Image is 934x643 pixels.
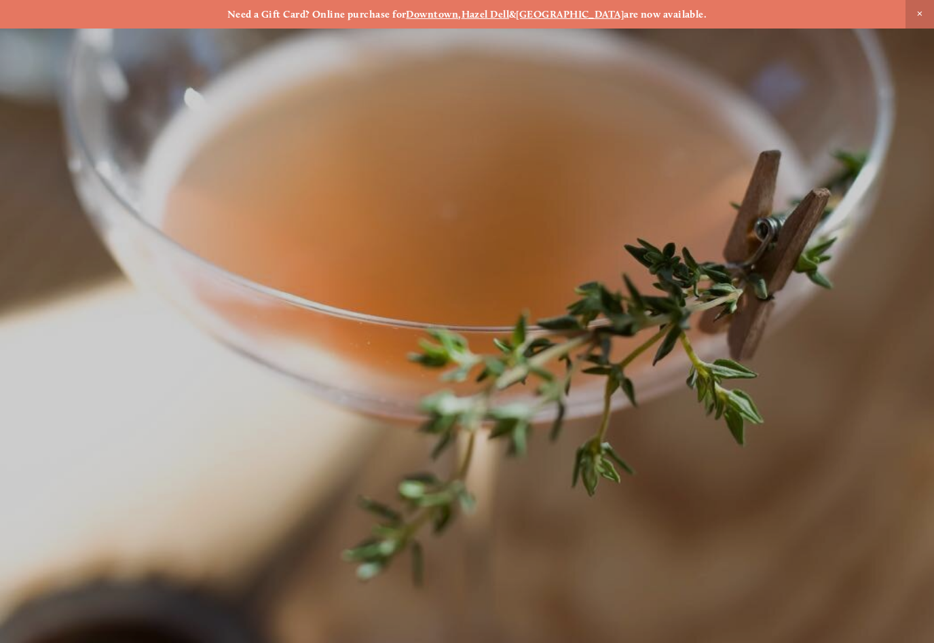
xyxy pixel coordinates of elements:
strong: Need a Gift Card? Online purchase for [227,8,407,20]
a: Downtown [406,8,458,20]
strong: , [458,8,461,20]
a: Hazel Dell [462,8,510,20]
strong: are now available. [624,8,707,20]
a: [GEOGRAPHIC_DATA] [516,8,624,20]
strong: & [509,8,516,20]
